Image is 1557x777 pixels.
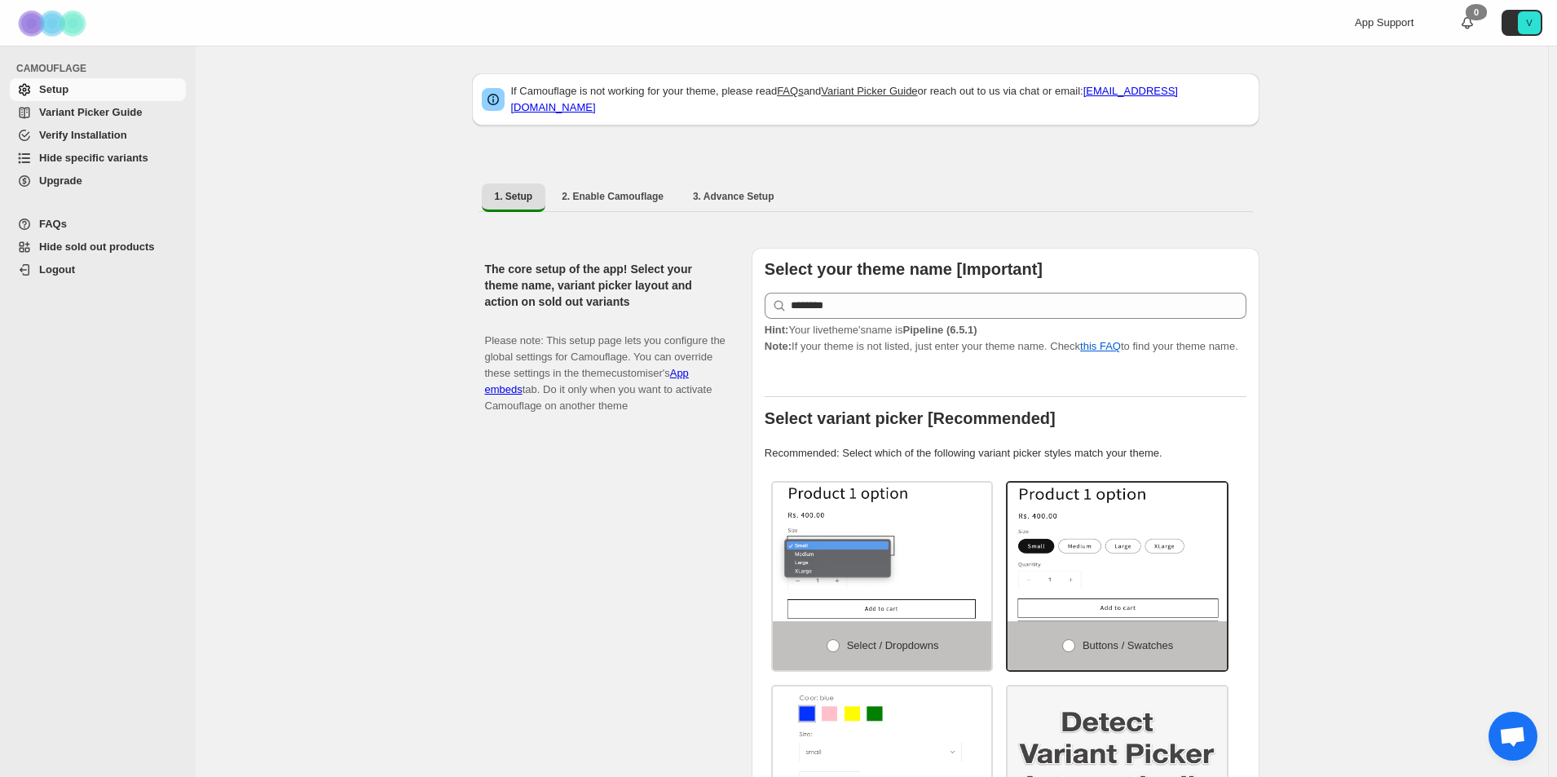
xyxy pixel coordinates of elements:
img: Camouflage [13,1,95,46]
a: FAQs [10,213,186,236]
span: 3. Advance Setup [693,190,774,203]
span: Verify Installation [39,129,127,141]
p: Please note: This setup page lets you configure the global settings for Camouflage. You can overr... [485,316,726,414]
span: Upgrade [39,174,82,187]
strong: Hint: [765,324,789,336]
button: Avatar with initials V [1502,10,1542,36]
h2: The core setup of the app! Select your theme name, variant picker layout and action on sold out v... [485,261,726,310]
span: 1. Setup [495,190,533,203]
span: CAMOUFLAGE [16,62,187,75]
strong: Pipeline (6.5.1) [902,324,977,336]
a: this FAQ [1080,340,1121,352]
span: FAQs [39,218,67,230]
text: V [1526,18,1533,28]
a: Hide specific variants [10,147,186,170]
a: Verify Installation [10,124,186,147]
span: Buttons / Swatches [1083,639,1173,651]
span: Hide specific variants [39,152,148,164]
a: Variant Picker Guide [821,85,917,97]
span: Variant Picker Guide [39,106,142,118]
a: Variant Picker Guide [10,101,186,124]
a: Setup [10,78,186,101]
span: Your live theme's name is [765,324,977,336]
span: Select / Dropdowns [847,639,939,651]
div: 0 [1466,4,1487,20]
a: Upgrade [10,170,186,192]
a: Hide sold out products [10,236,186,258]
a: Logout [10,258,186,281]
b: Select your theme name [Important] [765,260,1043,278]
span: Avatar with initials V [1518,11,1541,34]
strong: Note: [765,340,792,352]
b: Select variant picker [Recommended] [765,409,1056,427]
span: Logout [39,263,75,276]
img: Buttons / Swatches [1008,483,1227,621]
img: Select / Dropdowns [773,483,992,621]
span: Setup [39,83,68,95]
p: If Camouflage is not working for your theme, please read and or reach out to us via chat or email: [511,83,1250,116]
span: 2. Enable Camouflage [562,190,664,203]
span: App Support [1355,16,1414,29]
p: If your theme is not listed, just enter your theme name. Check to find your theme name. [765,322,1246,355]
a: FAQs [777,85,804,97]
span: Hide sold out products [39,241,155,253]
a: Open chat [1489,712,1537,761]
p: Recommended: Select which of the following variant picker styles match your theme. [765,445,1246,461]
a: 0 [1459,15,1475,31]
